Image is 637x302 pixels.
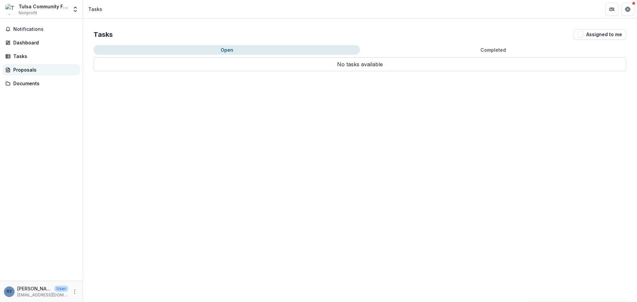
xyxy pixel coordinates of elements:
[94,30,113,38] h2: Tasks
[71,3,80,16] button: Open entity switcher
[3,64,80,75] a: Proposals
[13,53,75,60] div: Tasks
[13,66,75,73] div: Proposals
[573,29,626,40] button: Assigned to me
[7,289,12,294] div: Ryan Starkweather
[5,4,16,15] img: Tulsa Community Foundation
[13,39,75,46] div: Dashboard
[360,45,626,55] button: Completed
[19,3,68,10] div: Tulsa Community Foundation
[94,57,626,71] p: No tasks available
[621,3,634,16] button: Get Help
[54,286,68,292] p: User
[13,27,77,32] span: Notifications
[19,10,37,16] span: Nonprofit
[86,4,105,14] nav: breadcrumb
[3,37,80,48] a: Dashboard
[3,78,80,89] a: Documents
[13,80,75,87] div: Documents
[3,24,80,34] button: Notifications
[71,288,79,296] button: More
[3,51,80,62] a: Tasks
[94,45,360,55] button: Open
[605,3,618,16] button: Partners
[88,6,102,13] div: Tasks
[17,292,68,298] p: [EMAIL_ADDRESS][DOMAIN_NAME]
[17,285,52,292] p: [PERSON_NAME]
